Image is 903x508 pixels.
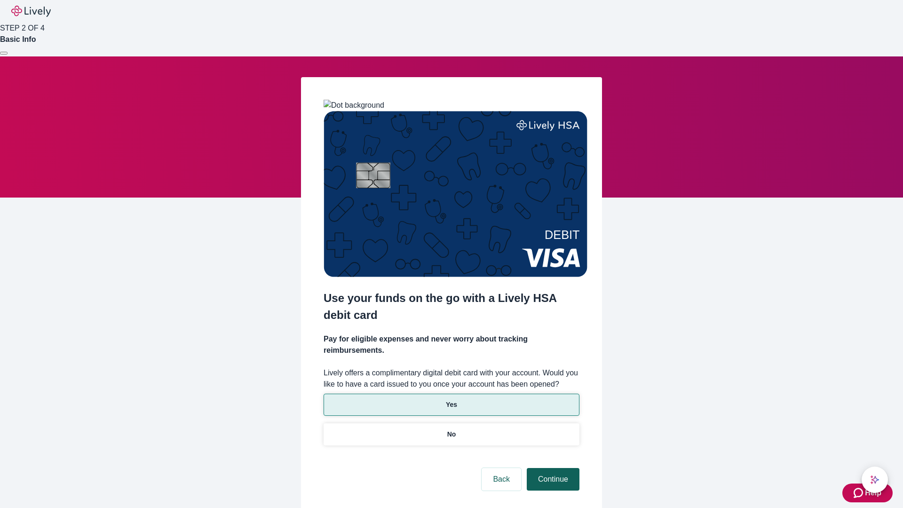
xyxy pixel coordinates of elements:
h2: Use your funds on the go with a Lively HSA debit card [324,290,579,324]
p: No [447,429,456,439]
img: Debit card [324,111,587,277]
button: Zendesk support iconHelp [842,484,893,502]
button: Continue [527,468,579,491]
img: Dot background [324,100,384,111]
h4: Pay for eligible expenses and never worry about tracking reimbursements. [324,333,579,356]
button: No [324,423,579,445]
svg: Lively AI Assistant [870,475,879,484]
img: Lively [11,6,51,17]
button: chat [862,467,888,493]
svg: Zendesk support icon [854,487,865,499]
span: Help [865,487,881,499]
label: Lively offers a complimentary digital debit card with your account. Would you like to have a card... [324,367,579,390]
p: Yes [446,400,457,410]
button: Yes [324,394,579,416]
button: Back [482,468,521,491]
